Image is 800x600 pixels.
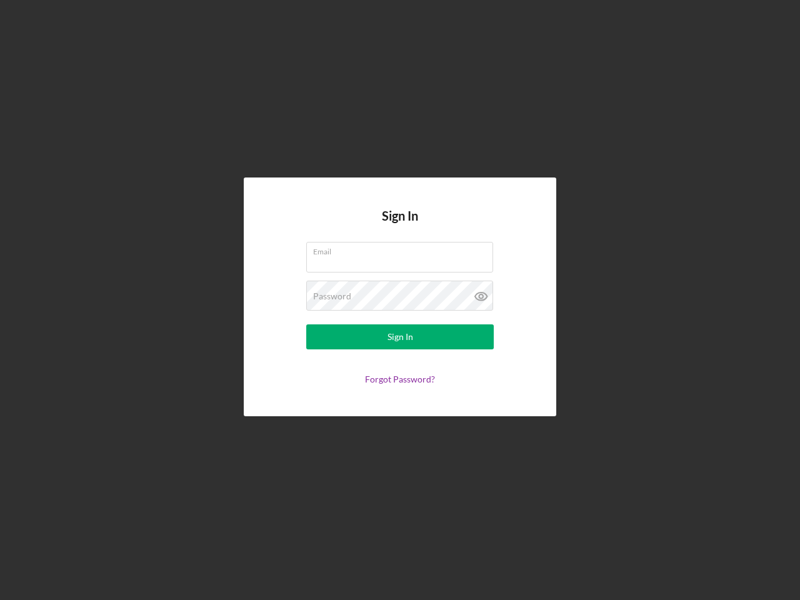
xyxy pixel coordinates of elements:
label: Password [313,291,351,301]
label: Email [313,242,493,256]
h4: Sign In [382,209,418,242]
div: Sign In [387,324,413,349]
button: Sign In [306,324,494,349]
a: Forgot Password? [365,374,435,384]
